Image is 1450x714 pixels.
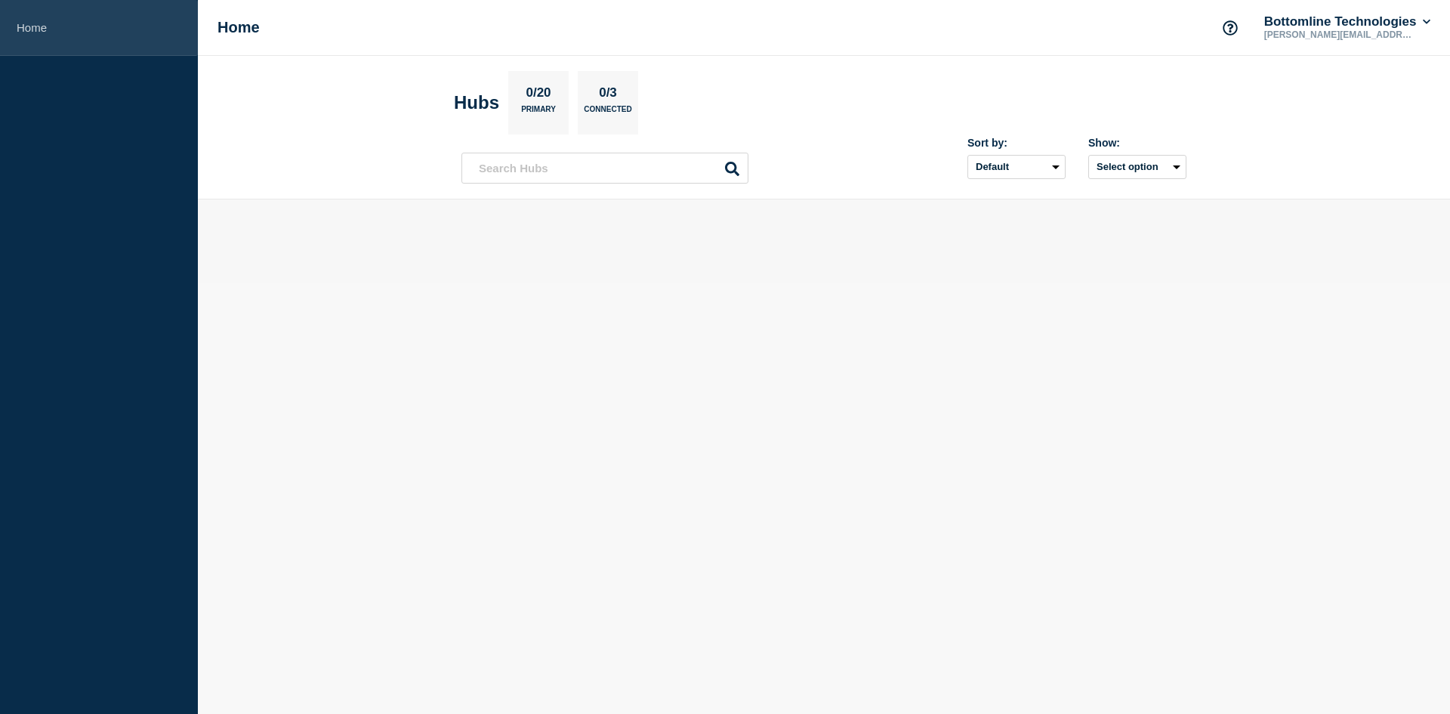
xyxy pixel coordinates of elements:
[1261,14,1433,29] button: Bottomline Technologies
[461,153,748,184] input: Search Hubs
[1088,155,1186,179] button: Select option
[520,85,557,105] p: 0/20
[1261,29,1418,40] p: [PERSON_NAME][EMAIL_ADDRESS][PERSON_NAME][DOMAIN_NAME]
[967,155,1066,179] select: Sort by
[454,92,499,113] h2: Hubs
[967,137,1066,149] div: Sort by:
[1088,137,1186,149] div: Show:
[217,19,260,36] h1: Home
[521,105,556,121] p: Primary
[584,105,631,121] p: Connected
[1214,12,1246,44] button: Support
[594,85,623,105] p: 0/3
